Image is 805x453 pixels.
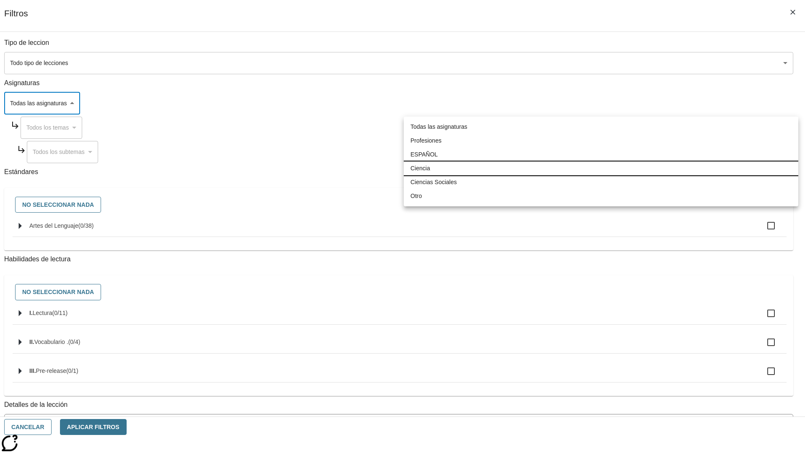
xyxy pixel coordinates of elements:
li: Ciencia [404,161,798,175]
li: Todas las asignaturas [404,120,798,134]
ul: Seleccione una Asignatura [404,117,798,206]
li: Otro [404,189,798,203]
li: ESPAÑOL [404,148,798,161]
li: Profesiones [404,134,798,148]
li: Ciencias Sociales [404,175,798,189]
